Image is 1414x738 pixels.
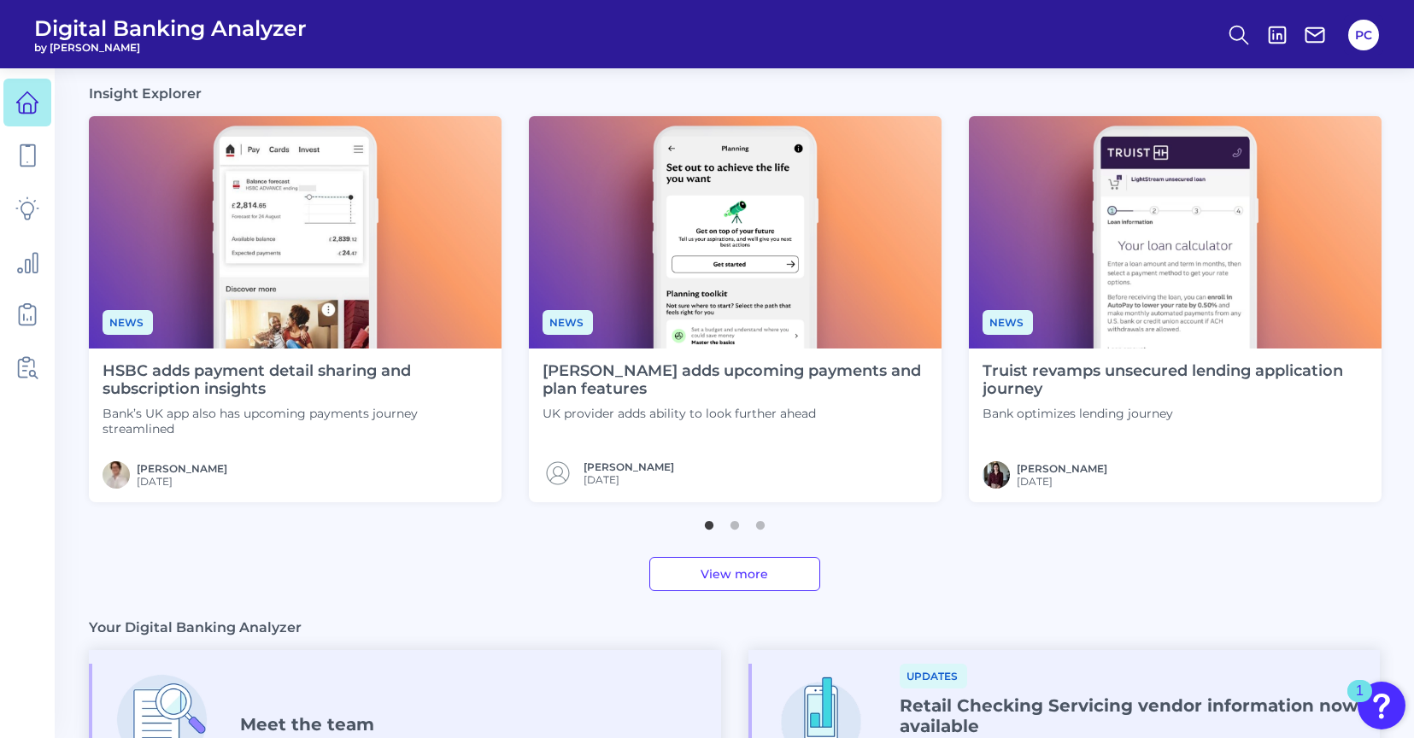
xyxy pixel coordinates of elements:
[1358,682,1405,729] button: Open Resource Center, 1 new notification
[543,406,928,421] p: UK provider adds ability to look further ahead
[1348,20,1379,50] button: PC
[103,310,153,335] span: News
[983,362,1368,399] h4: Truist revamps unsecured lending application journey
[137,462,227,475] a: [PERSON_NAME]
[34,41,307,54] span: by [PERSON_NAME]
[900,664,967,688] span: Updates
[983,313,1033,330] a: News
[137,475,227,488] span: [DATE]
[103,406,488,436] p: Bank’s UK app also has upcoming payments journey streamlined
[543,310,593,335] span: News
[103,362,488,399] h4: HSBC adds payment detail sharing and subscription insights
[543,362,928,399] h4: [PERSON_NAME] adds upcoming payments and plan features
[89,618,302,636] h3: Your Digital Banking Analyzer
[1017,475,1107,488] span: [DATE]
[752,512,769,530] button: 3
[649,557,820,591] a: View more
[900,667,967,683] a: Updates
[89,85,202,102] h3: Insight Explorer
[34,15,307,41] span: Digital Banking Analyzer
[969,116,1382,348] img: News - Phone (3).png
[103,461,130,489] img: MIchael McCaw
[584,460,674,473] a: [PERSON_NAME]
[1017,462,1107,475] a: [PERSON_NAME]
[900,695,1367,736] h4: Retail Checking Servicing vendor information now available
[701,512,718,530] button: 1
[1356,691,1364,713] div: 1
[726,512,743,530] button: 2
[103,313,153,330] a: News
[89,116,502,348] img: News - Phone.png
[983,310,1033,335] span: News
[529,116,942,348] img: News - Phone (4).png
[543,313,593,330] a: News
[983,461,1010,489] img: RNFetchBlobTmp_0b8yx2vy2p867rz195sbp4h.png
[983,406,1368,421] p: Bank optimizes lending journey
[584,473,674,486] span: [DATE]
[240,714,374,735] h4: Meet the team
